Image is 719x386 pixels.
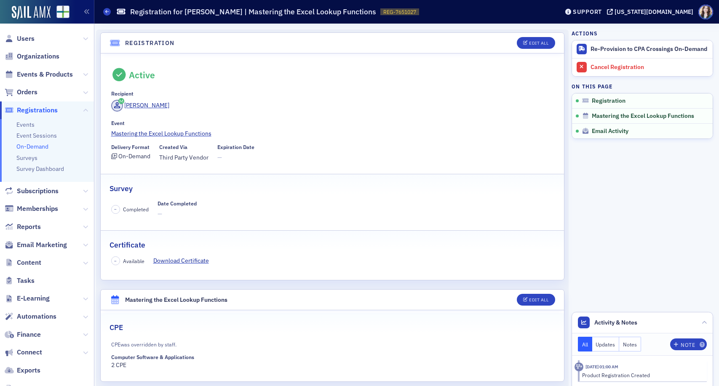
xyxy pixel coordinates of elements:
div: Date Completed [158,200,197,207]
span: Orders [17,88,37,97]
button: Edit All [517,294,555,306]
h4: Registration [125,39,175,48]
a: Email Marketing [5,240,67,250]
a: Organizations [5,52,59,61]
a: Events [16,121,35,128]
span: Third Party Vendor [159,153,208,162]
div: Recipient [111,91,134,97]
div: Support [573,8,602,16]
button: Note [670,338,707,350]
a: Orders [5,88,37,97]
a: Automations [5,312,56,321]
span: Events & Products [17,70,73,79]
span: E-Learning [17,294,50,303]
span: REG-7651027 [383,8,416,16]
div: Product Registration Created [582,371,701,379]
div: Edit All [529,298,548,302]
a: Users [5,34,35,43]
button: Edit All [517,37,555,49]
a: On-Demand [16,143,48,150]
h2: Certificate [110,240,145,250]
div: Computer Software & Applications [111,354,194,360]
time: 10/1/2025 01:00 AM [585,364,618,370]
div: CPE was overridden by staff. [111,339,394,349]
div: On-Demand [118,154,150,159]
span: – [114,258,117,264]
div: Active [129,69,155,80]
img: SailAMX [12,6,51,19]
span: — [217,153,254,162]
h4: Actions [572,29,598,37]
span: Exports [17,366,40,375]
a: [PERSON_NAME] [111,100,170,112]
button: [US_STATE][DOMAIN_NAME] [607,9,696,15]
div: Note [681,343,695,347]
a: Content [5,258,41,267]
span: Subscriptions [17,186,59,196]
span: – [114,206,117,212]
span: Users [17,34,35,43]
div: [PERSON_NAME] [124,101,169,110]
span: Email Activity [592,128,628,135]
a: Tasks [5,276,35,285]
div: Cancel Registration [591,64,708,71]
a: Memberships [5,204,58,213]
a: Mastering the Excel Lookup Functions [111,129,554,138]
div: Delivery Format [111,144,150,150]
a: Finance [5,330,41,339]
button: Notes [619,337,641,351]
div: Activity [575,362,583,371]
span: Profile [698,5,713,19]
a: E-Learning [5,294,50,303]
span: Finance [17,330,41,339]
a: Event Sessions [16,132,57,139]
a: Reports [5,222,41,232]
span: Tasks [17,276,35,285]
span: Memberships [17,204,58,213]
button: All [578,337,592,351]
span: Automations [17,312,56,321]
span: Email Marketing [17,240,67,250]
span: Content [17,258,41,267]
div: Expiration Date [217,144,254,150]
span: Organizations [17,52,59,61]
span: Registrations [17,106,58,115]
h1: Registration for [PERSON_NAME] | Mastering the Excel Lookup Functions [130,7,376,17]
a: View Homepage [51,5,69,20]
div: [US_STATE][DOMAIN_NAME] [615,8,693,16]
span: — [158,210,197,218]
span: Reports [17,222,41,232]
div: Edit All [529,41,548,45]
div: 2 CPE [111,354,215,369]
a: Exports [5,366,40,375]
div: Mastering the Excel Lookup Functions [125,295,227,304]
a: Events & Products [5,70,73,79]
a: Subscriptions [5,186,59,196]
a: Download Certificate [153,256,215,265]
span: Available [123,257,144,265]
span: Mastering the Excel Lookup Functions [592,112,694,120]
a: Registrations [5,106,58,115]
span: Connect [17,348,42,357]
span: Completed [123,205,149,213]
img: SailAMX [56,5,69,19]
button: Updates [592,337,620,351]
span: Registration [592,97,625,105]
div: Re-Provision to CPA Crossings On-Demand [591,45,708,53]
h2: CPE [110,322,123,333]
h2: Survey [110,183,133,194]
button: Re-Provision to CPA Crossings On-Demand [572,40,713,58]
a: Connect [5,348,42,357]
a: Surveys [16,154,37,162]
h4: On this page [572,83,713,90]
a: Survey Dashboard [16,165,64,173]
span: Activity & Notes [594,318,637,327]
a: Cancel Registration [572,58,713,76]
div: Created Via [159,144,187,150]
div: Event [111,120,125,126]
